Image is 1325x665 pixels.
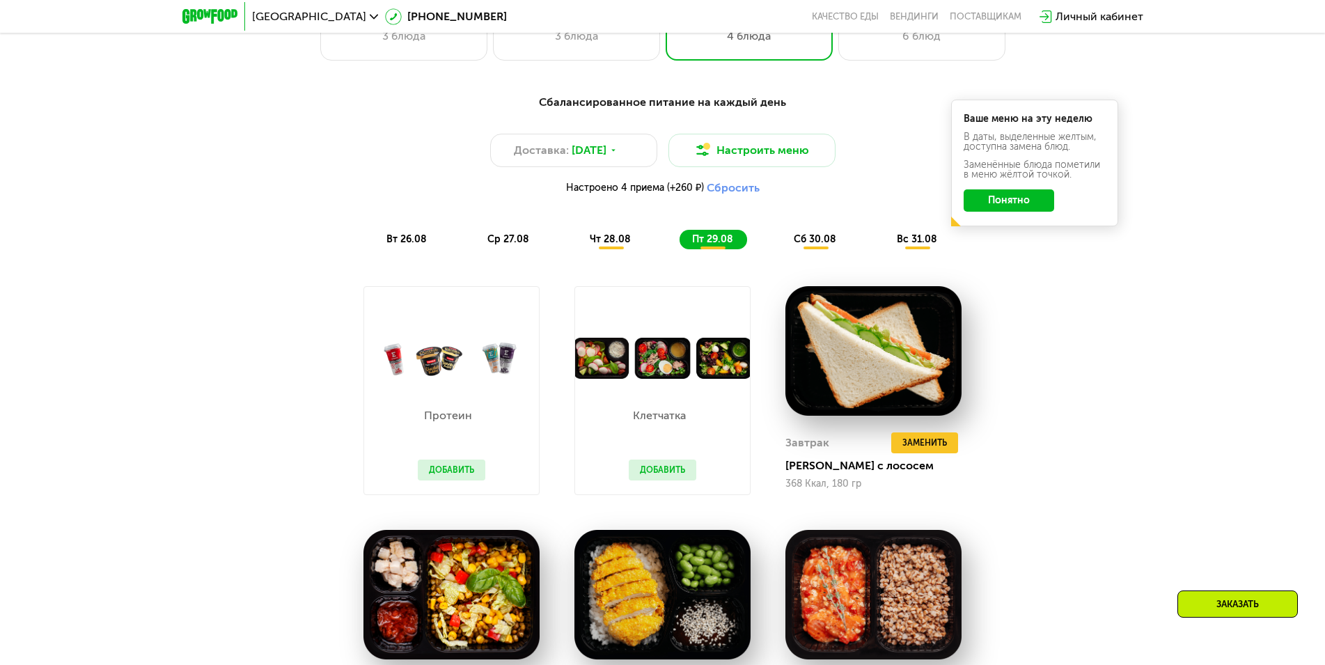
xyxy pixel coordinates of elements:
[629,410,689,421] p: Клетчатка
[572,142,606,159] span: [DATE]
[1177,590,1298,618] div: Заказать
[566,183,704,193] span: Настроено 4 приема (+260 ₽)
[785,459,973,473] div: [PERSON_NAME] с лососем
[692,233,733,245] span: пт 29.08
[629,460,696,480] button: Добавить
[251,94,1075,111] div: Сбалансированное питание на каждый день
[508,28,645,45] div: 3 блюда
[1056,8,1143,25] div: Личный кабинет
[897,233,937,245] span: вс 31.08
[890,11,939,22] a: Вендинги
[252,11,366,22] span: [GEOGRAPHIC_DATA]
[812,11,879,22] a: Качество еды
[964,189,1054,212] button: Понятно
[335,28,473,45] div: 3 блюда
[785,478,962,490] div: 368 Ккал, 180 гр
[668,134,836,167] button: Настроить меню
[418,460,485,480] button: Добавить
[964,114,1106,124] div: Ваше меню на эту неделю
[853,28,991,45] div: 6 блюд
[794,233,836,245] span: сб 30.08
[964,160,1106,180] div: Заменённые блюда пометили в меню жёлтой точкой.
[680,28,818,45] div: 4 блюда
[385,8,507,25] a: [PHONE_NUMBER]
[590,233,631,245] span: чт 28.08
[785,432,829,453] div: Завтрак
[902,436,947,450] span: Заменить
[950,11,1021,22] div: поставщикам
[487,233,529,245] span: ср 27.08
[514,142,569,159] span: Доставка:
[707,181,760,195] button: Сбросить
[964,132,1106,152] div: В даты, выделенные желтым, доступна замена блюд.
[891,432,958,453] button: Заменить
[386,233,427,245] span: вт 26.08
[418,410,478,421] p: Протеин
